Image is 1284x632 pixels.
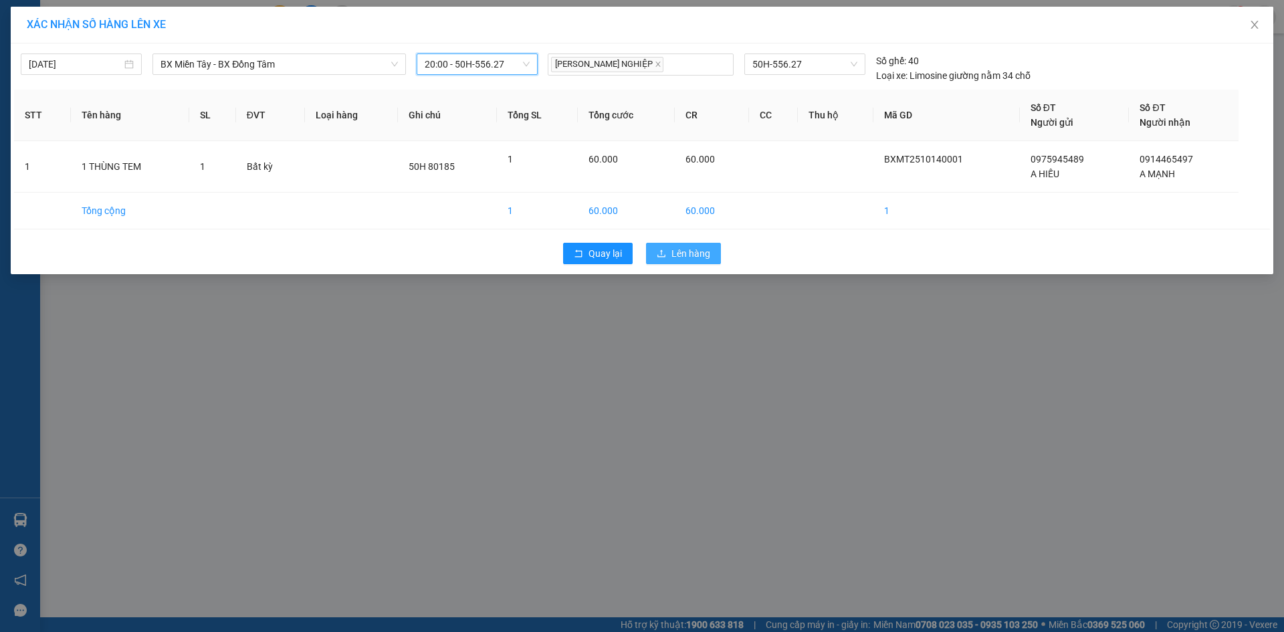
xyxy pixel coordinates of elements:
[873,90,1020,141] th: Mã GD
[160,54,398,74] span: BX Miền Tây - BX Đồng Tâm
[1031,102,1056,113] span: Số ĐT
[1140,117,1190,128] span: Người nhận
[563,243,633,264] button: rollbackQuay lại
[71,193,189,229] td: Tổng cộng
[236,90,306,141] th: ĐVT
[578,193,675,229] td: 60.000
[884,154,963,165] span: BXMT2510140001
[71,90,189,141] th: Tên hàng
[873,193,1020,229] td: 1
[497,193,578,229] td: 1
[398,90,497,141] th: Ghi chú
[876,54,919,68] div: 40
[1140,169,1175,179] span: A MẠNH
[236,141,306,193] td: Bất kỳ
[657,249,666,259] span: upload
[14,90,71,141] th: STT
[200,161,205,172] span: 1
[189,90,236,141] th: SL
[409,161,455,172] span: 50H 80185
[876,68,907,83] span: Loại xe:
[675,193,749,229] td: 60.000
[1249,19,1260,30] span: close
[1140,154,1193,165] span: 0914465497
[425,54,530,74] span: 20:00 - 50H-556.27
[1031,169,1059,179] span: A HIẾU
[71,141,189,193] td: 1 THÙNG TEM
[655,61,661,68] span: close
[1031,117,1073,128] span: Người gửi
[752,54,857,74] span: 50H-556.27
[1031,154,1084,165] span: 0975945489
[1140,102,1165,113] span: Số ĐT
[27,18,166,31] span: XÁC NHẬN SỐ HÀNG LÊN XE
[671,246,710,261] span: Lên hàng
[646,243,721,264] button: uploadLên hàng
[1236,7,1273,44] button: Close
[391,60,399,68] span: down
[551,57,663,72] span: [PERSON_NAME] NGHIỆP
[749,90,798,141] th: CC
[508,154,513,165] span: 1
[685,154,715,165] span: 60.000
[876,68,1031,83] div: Limosine giường nằm 34 chỗ
[14,141,71,193] td: 1
[574,249,583,259] span: rollback
[588,246,622,261] span: Quay lại
[578,90,675,141] th: Tổng cước
[876,54,906,68] span: Số ghế:
[798,90,873,141] th: Thu hộ
[675,90,749,141] th: CR
[29,57,122,72] input: 14/10/2025
[305,90,398,141] th: Loại hàng
[497,90,578,141] th: Tổng SL
[588,154,618,165] span: 60.000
